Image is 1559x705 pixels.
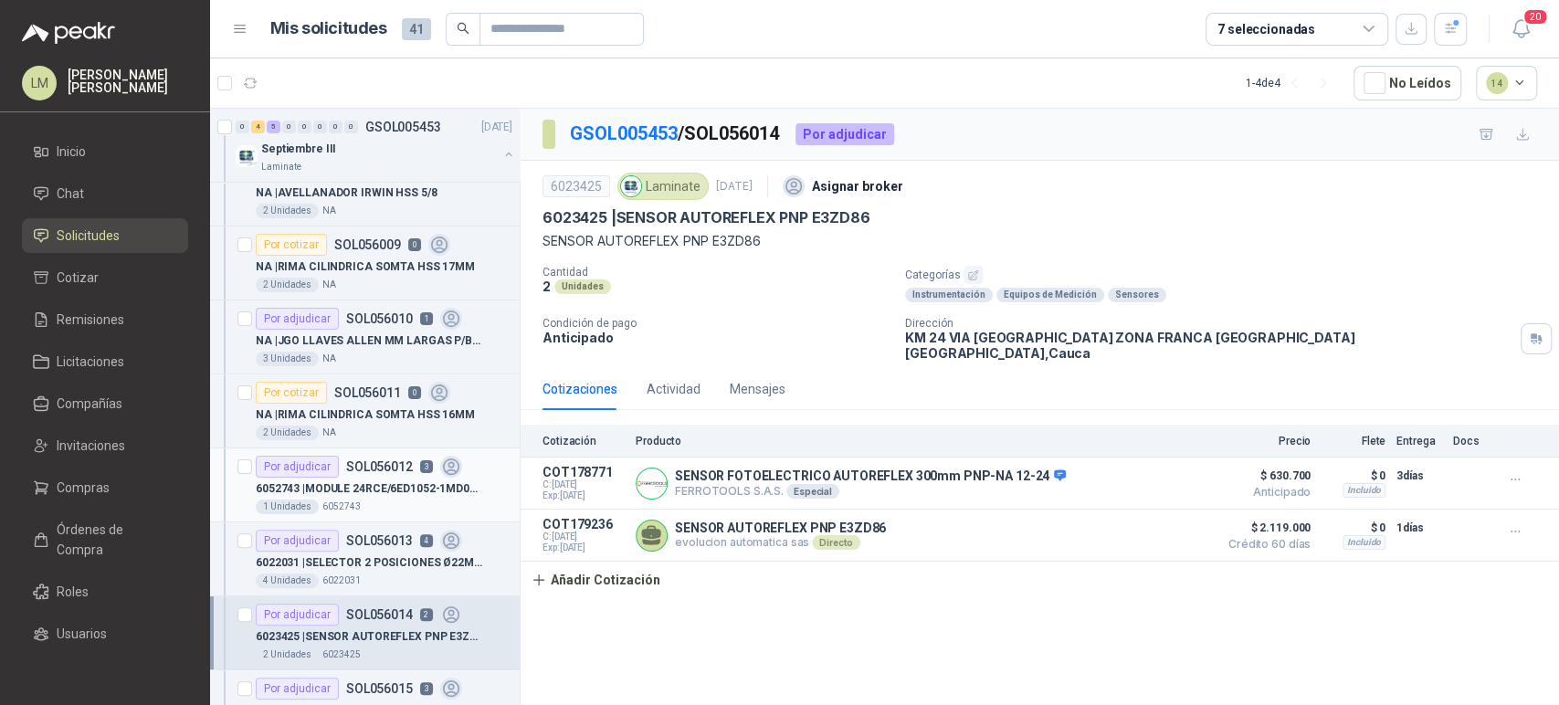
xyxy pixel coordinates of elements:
p: NA | RIMA CILINDRICA SOMTA HSS 16MM [256,406,475,424]
p: [DATE] [481,119,512,136]
p: 1 [420,312,433,325]
p: Asignar broker [812,176,903,196]
p: Anticipado [542,330,890,345]
span: Invitaciones [57,436,125,456]
div: Equipos de Medición [996,288,1104,302]
p: NA [322,204,336,218]
p: 2 [420,608,433,621]
p: [PERSON_NAME] [PERSON_NAME] [68,68,188,94]
p: NA [322,278,336,292]
p: COT179236 [542,517,625,531]
div: 0 [329,121,342,133]
p: Docs [1453,435,1490,447]
p: [DATE] [716,178,753,195]
p: SENSOR FOTOELECTRICO AUTOREFLEX 300mm PNP-NA 12-24 [675,468,1066,485]
a: GSOL005453 [570,122,678,144]
a: Por cotizarSOL0560110NA |RIMA CILINDRICA SOMTA HSS 16MM2 UnidadesNA [210,374,520,448]
p: evolucion automatica sas [675,535,886,550]
button: 20 [1504,13,1537,46]
a: Solicitudes [22,218,188,253]
span: Licitaciones [57,352,124,372]
a: Por adjudicarSOL05601426023425 |SENSOR AUTOREFLEX PNP E3ZD862 Unidades6023425 [210,596,520,670]
p: SENSOR AUTOREFLEX PNP E3ZD86 [542,231,1537,251]
div: Directo [812,535,860,550]
p: 6022031 | SELECTOR 2 POSICIONES Ø22MM AUTONICS [256,554,483,572]
div: 4 Unidades [256,573,319,588]
p: Laminate [261,160,301,174]
div: 1 - 4 de 4 [1246,68,1339,98]
p: NA [322,352,336,366]
div: 0 [236,121,249,133]
a: Compras [22,470,188,505]
div: 2 Unidades [256,278,319,292]
a: Remisiones [22,302,188,337]
a: Inicio [22,134,188,169]
div: 7 seleccionadas [1217,19,1315,39]
p: / SOL056014 [570,120,781,148]
span: 41 [402,18,431,40]
span: Exp: [DATE] [542,490,625,501]
span: Roles [57,582,89,602]
p: 4 [420,534,433,547]
p: SOL056011 [334,386,401,399]
p: GSOL005453 [365,121,441,133]
div: Cotizaciones [542,379,617,399]
button: 14 [1476,66,1538,100]
div: Sensores [1108,288,1166,302]
p: NA | AVELLANADOR IRWIN HSS 5/8 [256,184,437,202]
p: 3 [420,682,433,695]
p: SOL056015 [346,682,413,695]
img: Company Logo [637,468,667,499]
div: Por adjudicar [256,456,339,478]
a: Por adjudicarSOL0560101NA |JGO LLAVES ALLEN MM LARGAS P/BOLA 4996 U3 UnidadesNA [210,300,520,374]
span: C: [DATE] [542,479,625,490]
p: Condición de pago [542,317,890,330]
span: Anticipado [1219,487,1311,498]
p: 6023425 | SENSOR AUTOREFLEX PNP E3ZD86 [542,208,869,227]
p: Cantidad [542,266,890,279]
a: Licitaciones [22,344,188,379]
a: Órdenes de Compra [22,512,188,567]
div: 0 [282,121,296,133]
div: Por adjudicar [256,308,339,330]
div: Por adjudicar [795,123,894,145]
p: Entrega [1396,435,1442,447]
span: 20 [1522,8,1548,26]
div: Por adjudicar [256,530,339,552]
div: Incluido [1343,535,1385,550]
p: SOL056009 [334,238,401,251]
p: $ 0 [1322,465,1385,487]
span: Cotizar [57,268,99,288]
a: Por cotizarSOL0560090NA |RIMA CILINDRICA SOMTA HSS 17MM2 UnidadesNA [210,226,520,300]
p: Septiembre III [261,141,336,158]
p: 6023425 [322,647,361,662]
span: search [457,22,469,35]
a: Compañías [22,386,188,421]
span: Chat [57,184,84,204]
span: $ 2.119.000 [1219,517,1311,539]
p: Cotización [542,435,625,447]
div: 1 Unidades [256,500,319,514]
button: No Leídos [1354,66,1461,100]
div: Por cotizar [256,382,327,404]
p: 6052743 | MODULE 24RCE/6ED1052-1MD08-0BA2 LOGO [256,480,483,498]
a: Cotizar [22,260,188,295]
span: Usuarios [57,624,107,644]
p: FERROTOOLS S.A.S. [675,484,1066,499]
p: $ 0 [1322,517,1385,539]
div: Por adjudicar [256,678,339,700]
div: 5 [267,121,280,133]
a: Por adjudicarSOL05601236052743 |MODULE 24RCE/6ED1052-1MD08-0BA2 LOGO1 Unidades6052743 [210,448,520,522]
p: 6052743 [322,500,361,514]
a: 0 4 5 0 0 0 0 0 GSOL005453[DATE] Company LogoSeptiembre IIILaminate [236,116,516,174]
span: Compañías [57,394,122,414]
span: $ 630.700 [1219,465,1311,487]
p: COT178771 [542,465,625,479]
span: Remisiones [57,310,124,330]
span: Inicio [57,142,86,162]
p: 0 [408,386,421,399]
div: 2 Unidades [256,204,319,218]
a: Chat [22,176,188,211]
a: Categorías [22,658,188,693]
p: SOL056014 [346,608,413,621]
